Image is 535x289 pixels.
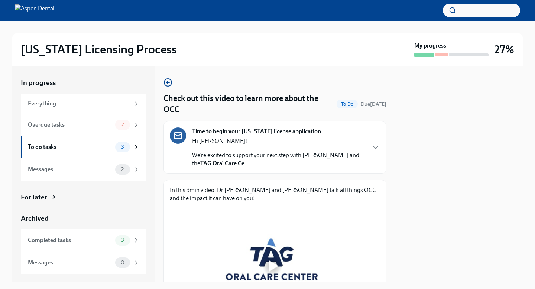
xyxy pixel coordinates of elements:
strong: [DATE] [370,101,386,107]
p: In this 3min video, Dr [PERSON_NAME] and [PERSON_NAME] talk all things OCC and the impact it can ... [170,186,380,202]
a: Messages2 [21,158,146,181]
span: 3 [117,144,129,150]
strong: Time to begin your [US_STATE] license application [192,127,321,136]
p: We’re excited to support your next step with [PERSON_NAME] and the ... [192,151,365,168]
div: To do tasks [28,143,112,151]
a: Archived [21,214,146,223]
a: In progress [21,78,146,88]
div: For later [21,192,47,202]
div: Overdue tasks [28,121,112,129]
span: 0 [116,260,129,265]
h4: Check out this video to learn more about the OCC [163,93,334,115]
h2: [US_STATE] Licensing Process [21,42,177,57]
div: Messages [28,259,112,267]
a: For later [21,192,146,202]
strong: TAG Oral Care Ce [200,160,244,167]
span: To Do [337,101,358,107]
span: 2 [117,166,128,172]
div: Completed tasks [28,236,112,244]
a: To do tasks3 [21,136,146,158]
p: Hi [PERSON_NAME]! [192,137,365,145]
a: Messages0 [21,251,146,274]
div: Everything [28,100,130,108]
span: 3 [117,237,129,243]
span: 2 [117,122,128,127]
img: Aspen Dental [15,4,55,16]
div: Messages [28,165,112,173]
a: Completed tasks3 [21,229,146,251]
h3: 27% [495,43,514,56]
a: Everything [21,94,146,114]
span: Due [361,101,386,107]
a: Overdue tasks2 [21,114,146,136]
span: October 5th, 2025 13:00 [361,101,386,108]
strong: My progress [414,42,446,50]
